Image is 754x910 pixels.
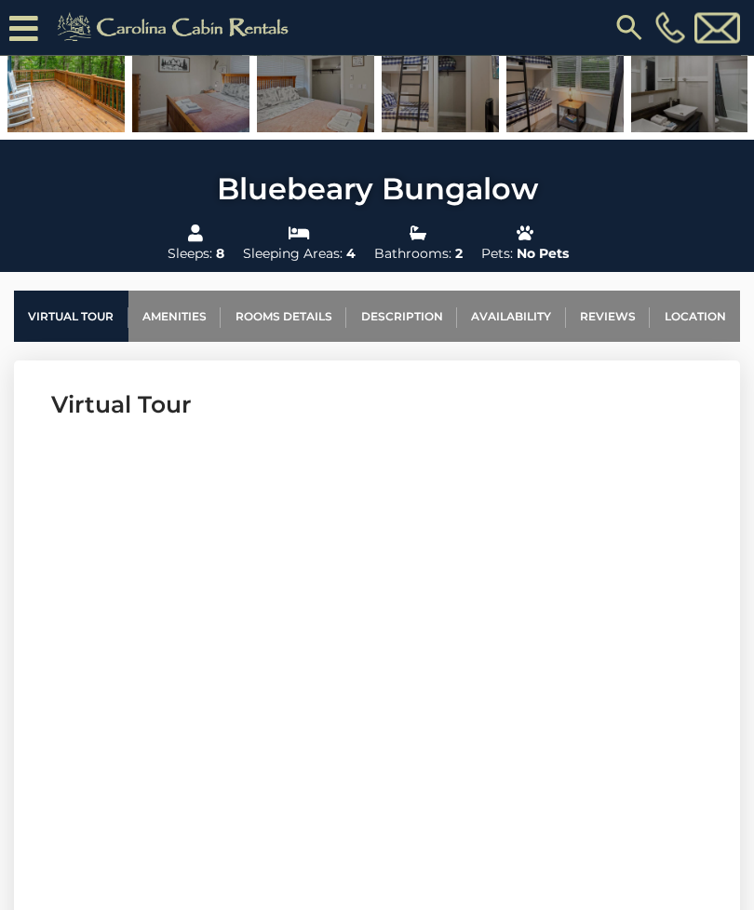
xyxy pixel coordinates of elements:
a: Virtual Tour [14,292,128,343]
a: Amenities [128,292,222,343]
img: Khaki-logo.png [47,9,304,47]
img: 165127197 [506,17,624,133]
img: search-regular.svg [613,11,646,45]
img: 165127195 [257,17,374,133]
a: [PHONE_NUMBER] [651,12,690,44]
a: Location [650,292,740,343]
h3: Virtual Tour [51,389,703,422]
img: 165127217 [7,17,125,133]
img: 165127194 [132,17,249,133]
img: 165127204 [631,17,748,133]
a: Description [346,292,457,343]
a: Rooms Details [221,292,346,343]
img: 165127196 [382,17,499,133]
a: Reviews [566,292,651,343]
a: Availability [457,292,566,343]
